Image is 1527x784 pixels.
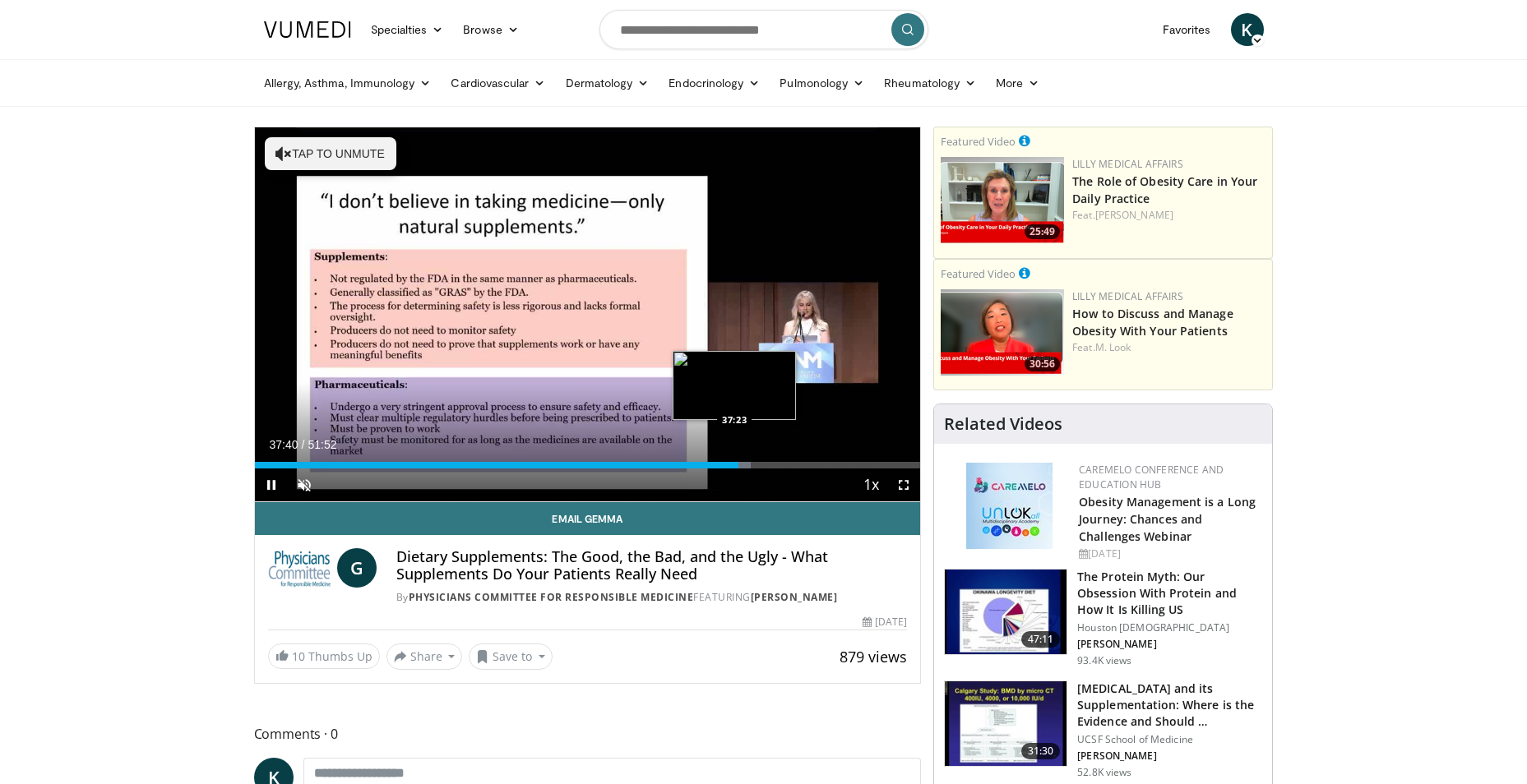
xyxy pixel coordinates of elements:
a: More [986,67,1049,99]
video-js: Video Player [255,127,921,502]
a: Browse [453,13,529,46]
span: 25:49 [1025,224,1060,239]
div: By FEATURING [396,590,907,605]
a: K [1231,13,1264,46]
button: Unmute [288,468,321,501]
img: image.jpeg [673,351,796,420]
input: Search topics, interventions [599,10,928,49]
a: Specialties [361,13,454,46]
span: / [302,438,305,451]
a: 30:56 [941,289,1064,376]
a: 25:49 [941,157,1064,243]
a: Rheumatology [874,67,986,99]
p: 52.8K views [1077,766,1131,779]
img: 4bb25b40-905e-443e-8e37-83f056f6e86e.150x105_q85_crop-smart_upscale.jpg [945,681,1067,767]
a: Dermatology [556,67,659,99]
p: [PERSON_NAME] [1077,638,1262,651]
p: [PERSON_NAME] [1077,749,1262,763]
button: Save to [469,643,553,670]
div: Progress Bar [255,462,921,468]
a: [PERSON_NAME] [1095,208,1173,222]
button: Share [386,643,463,670]
span: 879 views [840,647,907,666]
span: Comments 0 [254,723,922,745]
span: 51:52 [308,438,336,451]
img: VuMedi Logo [264,21,351,38]
img: c98a6a29-1ea0-4bd5-8cf5-4d1e188984a7.png.150x105_q85_crop-smart_upscale.png [941,289,1064,376]
a: G [337,548,377,588]
a: Cardiovascular [441,67,555,99]
div: Feat. [1072,340,1266,355]
a: Physicians Committee for Responsible Medicine [409,590,694,604]
img: 45df64a9-a6de-482c-8a90-ada250f7980c.png.150x105_q85_autocrop_double_scale_upscale_version-0.2.jpg [966,463,1053,549]
img: e1208b6b-349f-4914-9dd7-f97803bdbf1d.png.150x105_q85_crop-smart_upscale.png [941,157,1064,243]
a: The Role of Obesity Care in Your Daily Practice [1072,173,1257,206]
h4: Related Videos [944,414,1062,434]
small: Featured Video [941,266,1016,281]
span: 31:30 [1021,743,1061,759]
a: Allergy, Asthma, Immunology [254,67,442,99]
a: 47:11 The Protein Myth: Our Obsession With Protein and How It Is Killing US Houston [DEMOGRAPHIC_... [944,569,1262,667]
a: Lilly Medical Affairs [1072,157,1183,171]
a: [PERSON_NAME] [751,590,838,604]
span: 37:40 [270,438,298,451]
div: [DATE] [1079,546,1259,561]
button: Fullscreen [887,468,920,501]
img: Physicians Committee for Responsible Medicine [268,548,331,588]
a: 10 Thumbs Up [268,643,380,669]
a: 31:30 [MEDICAL_DATA] and its Supplementation: Where is the Evidence and Should … UCSF School of M... [944,680,1262,779]
span: 10 [292,648,305,664]
h3: [MEDICAL_DATA] and its Supplementation: Where is the Evidence and Should … [1077,680,1262,730]
a: M. Look [1095,340,1131,354]
button: Tap to unmute [265,137,396,170]
img: b7b8b05e-5021-418b-a89a-60a270e7cf82.150x105_q85_crop-smart_upscale.jpg [945,570,1067,655]
h4: Dietary Supplements: The Good, the Bad, and the Ugly - What Supplements Do Your Patients Really Need [396,548,907,583]
button: Pause [255,468,288,501]
a: Endocrinology [659,67,770,99]
h3: The Protein Myth: Our Obsession With Protein and How It Is Killing US [1077,569,1262,618]
a: Pulmonology [770,67,874,99]
div: Feat. [1072,208,1266,223]
a: Favorites [1153,13,1221,46]
button: Playback Rate [854,468,887,501]
p: UCSF School of Medicine [1077,733,1262,746]
p: Houston [DEMOGRAPHIC_DATA] [1077,621,1262,634]
small: Featured Video [941,134,1016,149]
span: 47:11 [1021,631,1061,648]
a: CaReMeLO Conference and Education Hub [1079,463,1224,491]
a: Obesity Management is a Long Journey: Chances and Challenges Webinar [1079,494,1256,544]
p: 93.4K views [1077,654,1131,667]
a: Email Gemma [255,502,921,535]
div: [DATE] [863,615,907,630]
span: 30:56 [1025,357,1060,371]
a: How to Discuss and Manage Obesity With Your Patients [1072,306,1233,339]
a: Lilly Medical Affairs [1072,289,1183,303]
